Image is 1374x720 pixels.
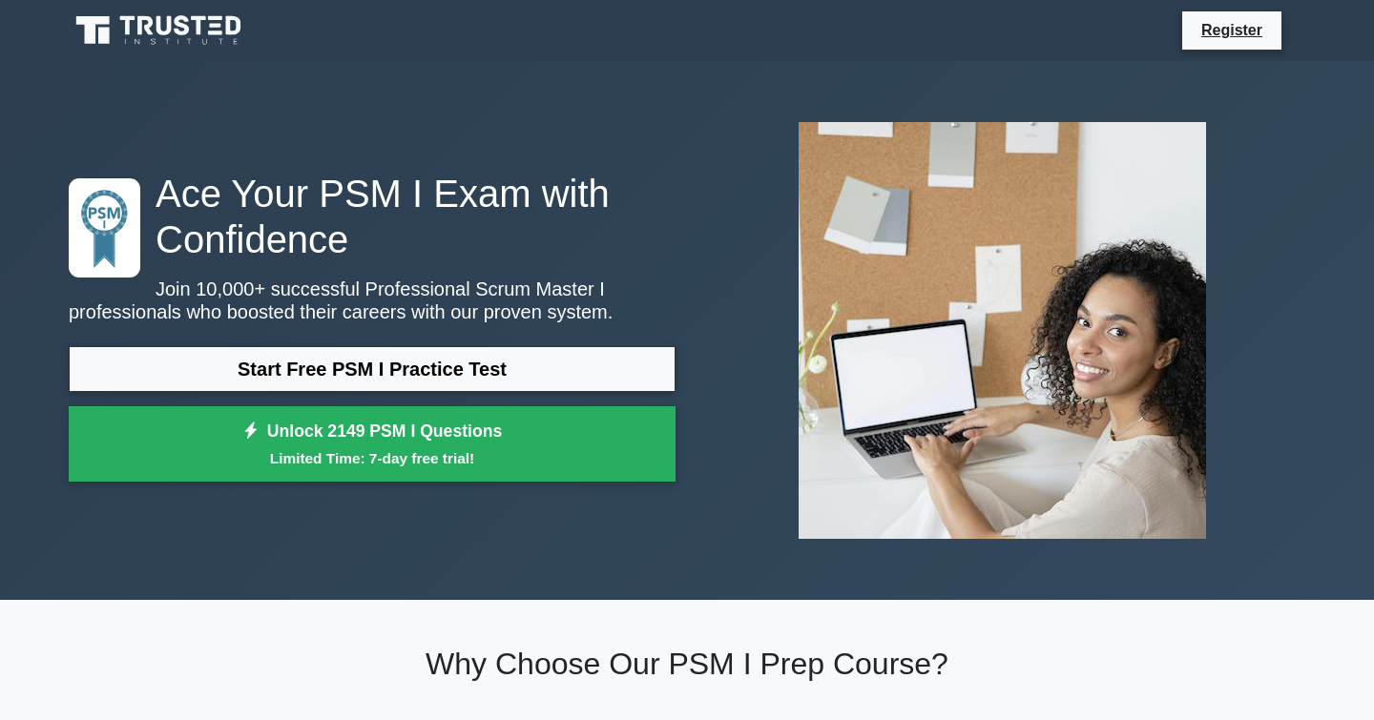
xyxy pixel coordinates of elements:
h1: Ace Your PSM I Exam with Confidence [69,171,676,262]
p: Join 10,000+ successful Professional Scrum Master I professionals who boosted their careers with ... [69,278,676,323]
a: Start Free PSM I Practice Test [69,346,676,392]
h2: Why Choose Our PSM I Prep Course? [69,646,1305,682]
a: Register [1190,18,1274,42]
a: Unlock 2149 PSM I QuestionsLimited Time: 7-day free trial! [69,406,676,483]
small: Limited Time: 7-day free trial! [93,447,652,469]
